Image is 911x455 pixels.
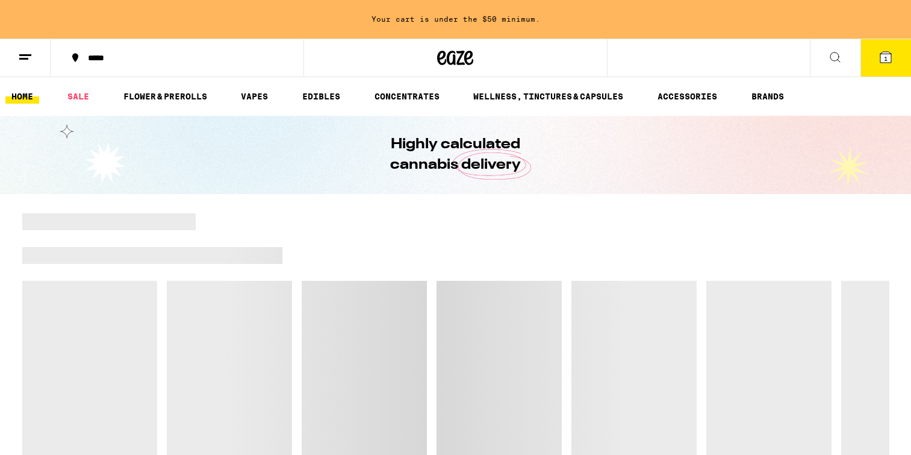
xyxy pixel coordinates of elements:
a: HOME [5,89,39,104]
a: ACCESSORIES [651,89,723,104]
a: EDIBLES [296,89,346,104]
span: 1 [884,55,888,62]
h1: Highly calculated cannabis delivery [356,134,555,175]
iframe: Opens a widget where you can find more information [834,419,899,449]
a: FLOWER & PREROLLS [117,89,213,104]
button: 1 [860,39,911,77]
a: CONCENTRATES [368,89,446,104]
button: BRANDS [745,89,790,104]
a: VAPES [235,89,274,104]
a: SALE [61,89,95,104]
a: WELLNESS, TINCTURES & CAPSULES [467,89,629,104]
